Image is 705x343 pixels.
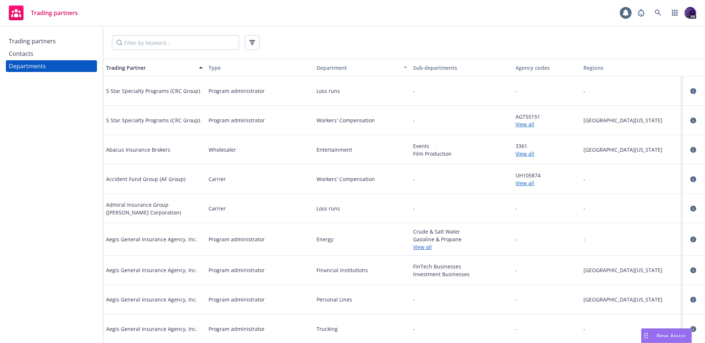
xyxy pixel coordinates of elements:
span: Program administrator [209,235,265,243]
span: Carrier [209,175,226,183]
div: Drag to move [641,329,651,343]
a: Trading partners [6,35,97,47]
span: Film Production [413,150,510,158]
span: Loss runs [317,205,407,212]
a: circleInformation [689,87,698,95]
div: Agency codes [516,64,578,72]
span: Program administrator [209,116,265,124]
span: Program administrator [209,325,265,333]
span: Investment Businesses [413,270,510,278]
span: Loss runs [317,87,407,95]
a: View all [516,179,578,187]
span: Workers' Compensation [317,116,407,124]
span: Aegis General Insurance Agency, Inc. [106,235,197,243]
span: Carrier [209,205,226,212]
span: Program administrator [209,87,265,95]
a: Report a Bug [634,6,648,20]
a: View all [516,120,578,128]
button: Agency codes [513,59,581,76]
span: Personal Lines [317,296,407,303]
span: - [413,325,415,333]
a: circleInformation [689,266,698,275]
span: Workers' Compensation [317,175,407,183]
a: View all [413,243,510,251]
span: - [413,87,415,95]
span: 5 Star Specialty Programs (CRC Group) [106,87,200,95]
span: 5 Star Specialty Programs (CRC Group) [106,116,200,124]
button: Department [308,59,410,76]
button: Regions [581,59,683,76]
div: Contacts [9,48,33,59]
a: circleInformation [689,295,698,304]
a: Search [651,6,665,20]
span: Events [413,142,510,150]
span: Aegis General Insurance Agency, Inc. [106,296,197,303]
span: - [413,296,415,303]
span: - [413,205,415,212]
div: Department [311,64,399,72]
span: Program administrator [209,266,265,274]
span: - [516,87,517,95]
span: Entertainment [317,146,407,154]
span: [GEOGRAPHIC_DATA][US_STATE] [583,146,680,154]
a: circleInformation [689,145,698,154]
a: circleInformation [689,235,698,244]
span: [GEOGRAPHIC_DATA][US_STATE] [583,266,680,274]
span: Aegis General Insurance Agency, Inc. [106,266,197,274]
span: [GEOGRAPHIC_DATA][US_STATE] [583,116,680,124]
div: Type [209,64,305,72]
span: Crude & Salt Water [413,228,510,235]
span: Nova Assist [657,332,686,339]
button: Sub-departments [410,59,513,76]
span: Accident Fund Group (AF Group) [106,175,185,183]
span: - [583,235,680,243]
span: - [583,325,680,333]
span: - [583,87,680,95]
span: - [516,325,517,333]
div: Regions [583,64,680,72]
button: Nova Assist [641,328,692,343]
span: Program administrator [209,296,265,303]
a: View all [516,150,578,158]
span: - [413,116,415,124]
div: Trading partners [9,35,56,47]
span: - [583,205,680,212]
span: 3361 [516,142,578,150]
span: Wholesaler [209,146,236,154]
input: Filter by keyword... [112,35,239,50]
a: Switch app [668,6,682,20]
span: AGT55151 [516,113,578,120]
a: Trading partners [6,3,81,23]
span: - [413,175,415,183]
span: [GEOGRAPHIC_DATA][US_STATE] [583,296,680,303]
a: Contacts [6,48,97,59]
img: photo [684,7,696,19]
div: Trading Partner [106,64,195,72]
span: - [516,266,517,274]
button: Trading Partner [103,59,206,76]
span: Abacus Insurance Brokers [106,146,170,154]
span: - [516,296,517,303]
span: UH105874 [516,171,578,179]
span: - [583,175,680,183]
button: Type [206,59,308,76]
span: Gasoline & Propane [413,235,510,243]
a: Departments [6,60,97,72]
div: Departments [9,60,46,72]
span: Energy [317,235,407,243]
a: circleInformation [689,204,698,213]
a: circleInformation [689,325,698,333]
span: Admiral Insurance Group ([PERSON_NAME] Corporation) [106,201,203,216]
span: - [516,235,517,243]
div: Sub-departments [413,64,510,72]
span: - [516,205,517,212]
span: Trading partners [31,10,78,16]
a: circleInformation [689,116,698,125]
span: Trucking [317,325,407,333]
a: circleInformation [689,175,698,184]
span: Aegis General Insurance Agency, Inc. [106,325,197,333]
span: FinTech Businesses [413,263,510,270]
span: Financial Institutions [317,266,407,274]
